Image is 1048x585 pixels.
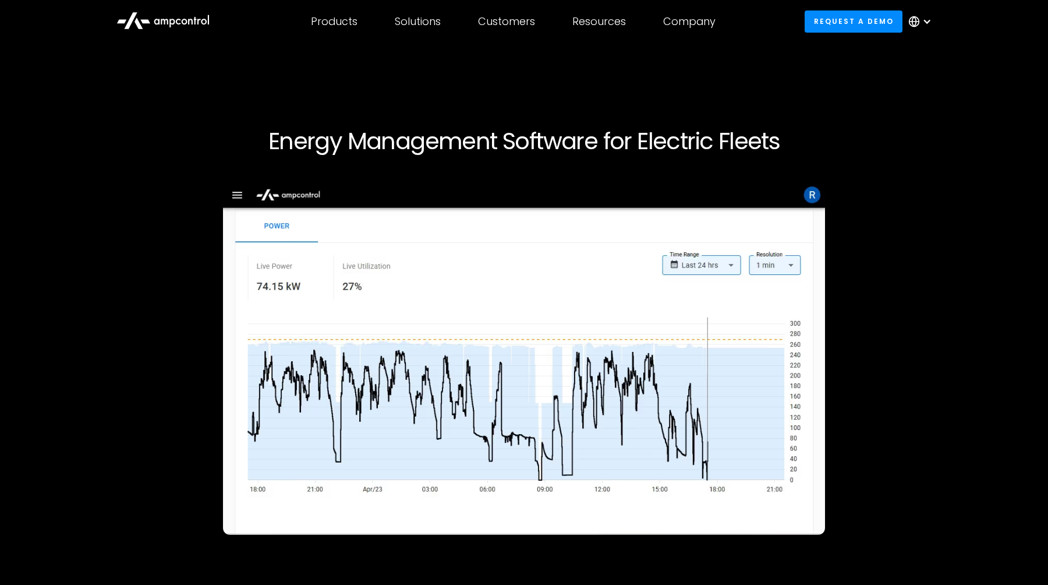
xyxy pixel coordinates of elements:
div: Customers [478,15,535,28]
h1: Energy Management Software for Electric Fleets [170,127,878,155]
div: Resources [572,15,626,28]
div: Products [311,15,357,28]
div: Solutions [395,15,441,28]
div: Company [663,15,716,28]
a: Request a demo [805,10,902,32]
img: Ampcontrol Energy Management Software for Efficient EV optimization [223,183,825,535]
